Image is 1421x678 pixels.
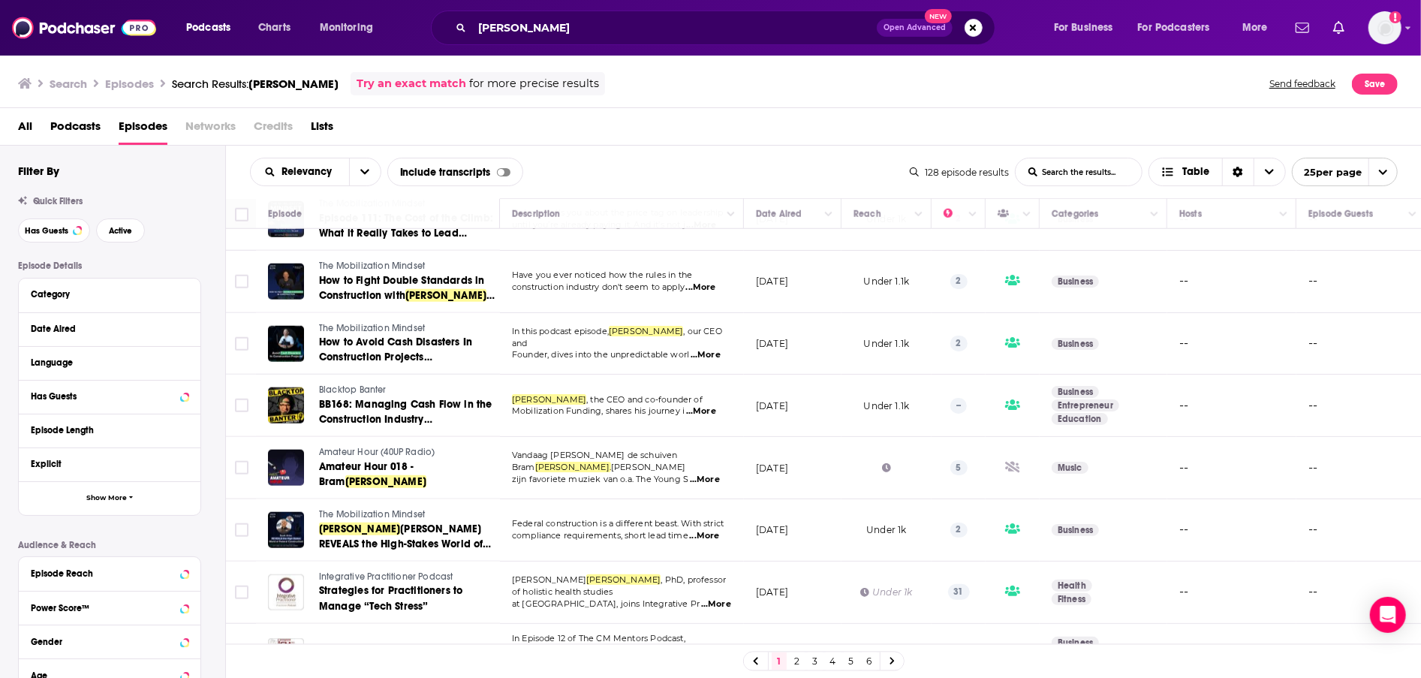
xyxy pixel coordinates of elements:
[31,420,188,439] button: Episode Length
[319,384,387,395] span: Blacktop Banter
[349,158,381,185] button: open menu
[31,454,188,473] button: Explicit
[319,460,414,488] span: Amateur Hour 018 - Bram
[1167,499,1296,562] td: --
[1052,205,1098,223] div: Categories
[185,114,236,145] span: Networks
[31,285,188,303] button: Category
[31,391,176,402] div: Has Guests
[186,17,230,38] span: Podcasts
[235,586,248,599] span: Toggle select row
[31,637,176,647] div: Gender
[172,77,339,91] a: Search Results:[PERSON_NAME]
[512,405,685,416] span: Mobilization Funding, shares his journey i
[18,164,59,178] h2: Filter By
[1052,386,1099,398] a: Business
[1018,206,1036,224] button: Column Actions
[1368,11,1401,44] span: Logged in as TeemsPR
[690,474,720,486] span: ...More
[96,218,145,243] button: Active
[172,77,339,91] div: Search Results:
[119,114,167,145] a: Episodes
[512,450,678,472] span: Vandaag [PERSON_NAME] de schuiven Bram
[884,24,946,32] span: Open Advanced
[512,574,586,585] span: [PERSON_NAME]
[1368,11,1401,44] button: Show profile menu
[756,205,802,223] div: Date Aired
[31,324,179,334] div: Date Aired
[319,509,425,520] span: The Mobilization Mindset
[345,475,426,488] span: [PERSON_NAME]
[864,338,910,349] span: Under 1.1k
[319,384,498,397] a: Blacktop Banter
[235,399,248,412] span: Toggle select row
[910,206,928,224] button: Column Actions
[860,586,912,598] div: Under 1k
[445,11,1010,45] div: Search podcasts, credits, & more...
[469,75,599,92] span: for more precise results
[1054,17,1113,38] span: For Business
[1052,338,1099,350] a: Business
[686,282,716,294] span: ...More
[31,563,188,582] button: Episode Reach
[1222,158,1254,185] div: Sort Direction
[268,205,302,223] div: Episode
[319,322,498,336] a: The Mobilization Mindset
[964,206,982,224] button: Column Actions
[756,399,788,412] p: [DATE]
[248,77,339,91] span: [PERSON_NAME]
[512,574,726,597] span: , PhD, professor of holistic health studies
[248,16,300,40] a: Charts
[1052,580,1092,592] a: Health
[319,336,472,378] span: How to Avoid Cash Disasters In Construction Projects with
[535,462,611,472] span: [PERSON_NAME].
[251,167,349,177] button: open menu
[722,206,740,224] button: Column Actions
[1052,524,1099,536] a: Business
[31,631,188,650] button: Gender
[950,336,968,351] p: 2
[1242,17,1268,38] span: More
[250,158,381,186] h2: Choose List sort
[1167,251,1296,313] td: --
[1275,206,1293,224] button: Column Actions
[31,603,176,613] div: Power Score™
[309,16,393,40] button: open menu
[258,17,291,38] span: Charts
[512,282,685,292] span: construction industry don't seem to apply
[25,227,68,235] span: Has Guests
[820,206,838,224] button: Column Actions
[512,633,685,655] span: In Episode 12 of The CM Mentors Podcast, [PERSON_NAME]
[31,357,179,368] div: Language
[609,326,683,336] span: [PERSON_NAME]
[1167,313,1296,375] td: --
[18,114,32,145] span: All
[1292,158,1398,186] button: open menu
[50,114,101,145] span: Podcasts
[33,196,83,206] span: Quick Filters
[756,275,788,288] p: [DATE]
[86,494,127,502] span: Show More
[950,274,968,289] p: 2
[950,398,967,413] p: --
[1052,399,1119,411] a: Entrepreneur
[512,394,586,405] span: [PERSON_NAME]
[319,522,498,552] a: [PERSON_NAME][PERSON_NAME] REVEALS the High-Stakes World of Federal Construction! | The Construct...
[512,530,688,541] span: compliance requirements, short lead time
[854,205,881,223] div: Reach
[319,583,498,613] a: Strategies for Practitioners to Manage “Tech Stress”
[31,459,179,469] div: Explicit
[31,353,188,372] button: Language
[18,261,201,271] p: Episode Details
[357,75,466,92] a: Try an exact match
[319,398,492,441] span: BB168: Managing Cash Flow in the Construction Industry w/
[910,167,1009,178] div: 128 episode results
[31,598,188,616] button: Power Score™
[772,652,787,670] a: 1
[18,218,90,243] button: Has Guests
[689,530,719,542] span: ...More
[925,9,952,23] span: New
[512,205,560,223] div: Description
[387,158,523,186] div: Include transcripts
